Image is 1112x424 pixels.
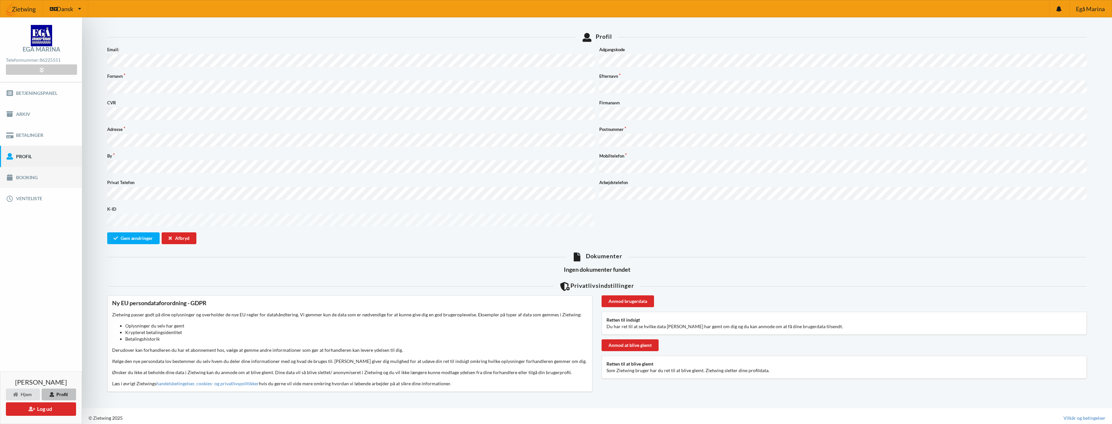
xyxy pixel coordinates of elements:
label: Efternavn [599,73,1087,79]
label: Fornavn [107,73,595,79]
h3: Ingen dokumenter fundet [107,266,1087,273]
div: Ny EU persondataforordning - GDPR [112,299,587,307]
span: Egå Marina [1076,6,1105,12]
span: Dansk [57,6,73,12]
label: By [107,153,595,159]
div: Profil [42,389,76,400]
p: Som Zietwing bruger har du ret til at blive glemt. Zietwing sletter dine profildata. [606,367,1082,374]
p: Læs i øvrigt Zietwings hvis du gerne vil vide mere omkring hvordan vi løbende arbejder på at sikr... [112,380,587,387]
b: Retten til indsigt [606,317,640,323]
p: Du har ret til at se hvilke data [PERSON_NAME] har gemt om dig og du kan anmode om at få dine bru... [606,323,1082,330]
button: Gem ændringer [107,232,160,244]
div: Afbryd [162,232,196,244]
div: Telefonnummer: [6,56,77,65]
strong: 86225551 [40,57,61,63]
div: Anmod at blive glemt [602,339,659,351]
li: Krypteret betalingsidentitet [125,329,587,336]
div: Privatlivsindstillinger [107,282,1087,291]
label: Privat Telefon [107,179,595,186]
label: Arbejdstelefon [599,179,1087,186]
label: Mobiltelefon [599,153,1087,159]
li: Oplysninger du selv har gemt [125,323,587,329]
label: K-ID [107,206,595,212]
label: Email: [107,46,595,53]
label: Firmanavn [599,99,1087,106]
label: Adresse [107,126,595,133]
button: Log ud [6,402,76,416]
label: CVR [107,99,595,106]
div: Anmod brugerdata [602,295,654,307]
div: Dokumenter [107,252,1087,261]
label: Adgangskode [599,46,1087,53]
span: [PERSON_NAME] [15,379,67,385]
div: Egå Marina [23,46,60,52]
p: Zietwing passer godt på dine oplysninger og overholder de nye EU regler for datahåndtering. Vi ge... [112,311,587,342]
a: handelsbetingelser, cookies- og privatlivspolitikker [156,381,259,386]
label: Postnummer [599,126,1087,133]
div: Profil [107,33,1087,42]
p: Ifølge den nye persondata lov bestemmer du selv hvem du deler dine informationer med og hvad de b... [112,358,587,365]
p: Derudover kan forhandleren du har et abonnement hos, vælge at gemme andre informationer som gør a... [112,347,587,353]
img: logo [31,25,52,46]
p: Ønsker du ikke at beholde dine data i Zietwing kan du anmode om at blive glemt. Dine data vil så ... [112,369,587,376]
a: Vilkår og betingelser [1063,415,1105,421]
li: Betalingshistorik [125,336,587,342]
div: Hjem [6,389,40,400]
b: Retten til at blive glemt [606,361,653,367]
